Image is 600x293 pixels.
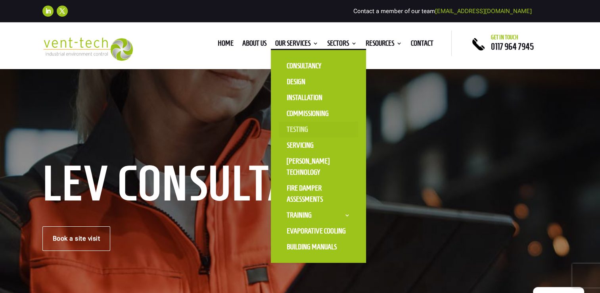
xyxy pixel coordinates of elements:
[279,121,358,137] a: Testing
[42,37,133,61] img: 2023-09-27T08_35_16.549ZVENT-TECH---Clear-background
[279,74,358,90] a: Design
[435,8,532,15] a: [EMAIL_ADDRESS][DOMAIN_NAME]
[279,223,358,239] a: Evaporative Cooling
[279,239,358,255] a: Building Manuals
[57,6,68,17] a: Follow on X
[42,164,364,206] h1: LEV Consultancy
[218,40,234,49] a: Home
[279,137,358,153] a: Servicing
[279,90,358,106] a: Installation
[491,42,534,51] a: 0117 964 7945
[42,226,111,251] a: Book a site visit
[42,6,54,17] a: Follow on LinkedIn
[275,40,318,49] a: Our Services
[279,153,358,180] a: [PERSON_NAME] Technology
[279,58,358,74] a: Consultancy
[366,40,402,49] a: Resources
[279,106,358,121] a: Commissioning
[242,40,266,49] a: About us
[411,40,433,49] a: Contact
[279,207,358,223] a: Training
[327,40,357,49] a: Sectors
[279,180,358,207] a: Fire Damper Assessments
[353,8,532,15] span: Contact a member of our team
[491,34,518,40] span: Get in touch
